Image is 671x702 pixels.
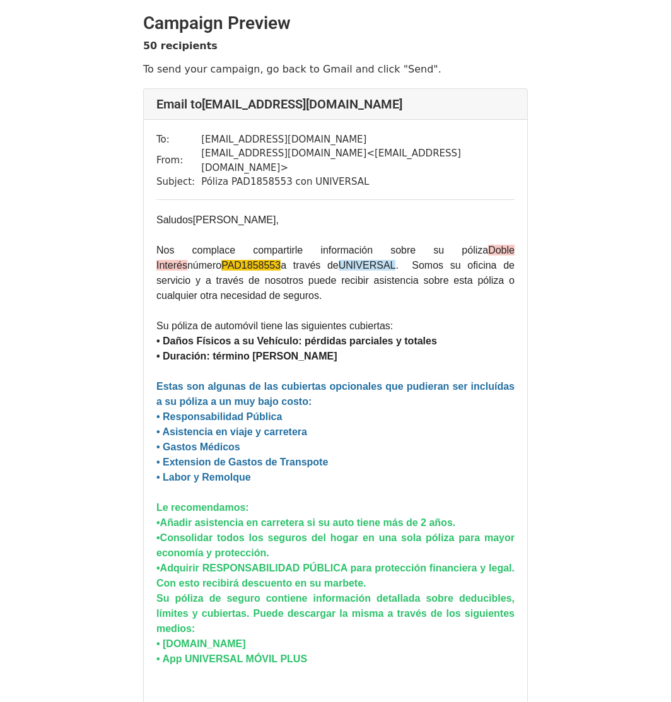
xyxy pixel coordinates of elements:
[143,13,528,34] h2: Campaign Preview
[156,260,515,301] font: número a través de . Somos su oficina de servicio y a través de nosotros puede recibir asistencia...
[156,175,201,189] td: Subject:
[201,132,515,147] td: [EMAIL_ADDRESS][DOMAIN_NAME]
[156,132,201,147] td: To:
[201,175,515,189] td: Póliza PAD1858553 con UNIVERSAL
[156,336,437,361] strong: • Daños Físicos a su Vehículo: pérdidas parciales y totales • Duración: término [PERSON_NAME]
[156,593,515,664] strong: Su póliza de seguro contiene información detallada sobre deducibles, límites y cubiertas. Puede d...
[156,214,193,225] font: Saludos
[221,260,281,271] font: PAD1858553
[193,214,276,225] span: [PERSON_NAME]
[156,381,515,483] strong: Estas son algunas de las cubiertas opcionales que pudieran ser incluídas a su póliza a un muy baj...
[143,40,218,52] strong: 50 recipients
[156,320,437,361] span: Su póliza de automóvil tiene las siguientes cubiertas:
[156,245,515,271] span: Doble Interés
[339,260,396,271] font: UNIVERSAL
[156,245,488,255] font: Nos complace compartirle información sobre su póliza
[143,62,528,76] p: To send your campaign, go back to Gmail and click "Send".
[276,214,278,225] font: ,
[156,502,515,588] strong: Le recomendamos: •Añadir asistencia en carretera si su auto tiene más de 2 años. •Consolidar todo...
[201,146,515,175] td: [EMAIL_ADDRESS][DOMAIN_NAME] < [EMAIL_ADDRESS][DOMAIN_NAME] >
[156,97,515,112] h4: Email to [EMAIL_ADDRESS][DOMAIN_NAME]
[156,146,201,175] td: From:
